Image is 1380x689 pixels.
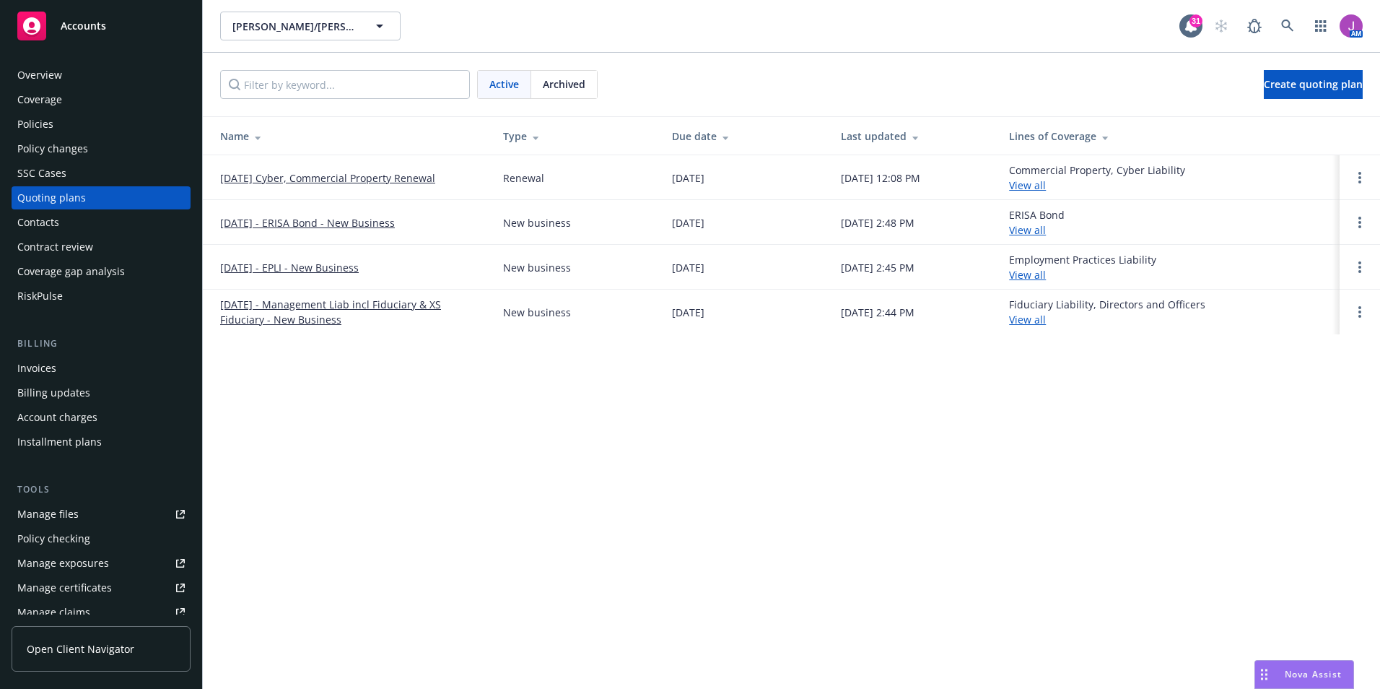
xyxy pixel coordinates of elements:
[17,285,63,308] div: RiskPulse
[17,162,66,185] div: SSC Cases
[220,297,480,327] a: [DATE] - Management Liab incl Fiduciary & XS Fiduciary - New Business
[672,129,818,144] div: Due date
[12,162,191,185] a: SSC Cases
[12,113,191,136] a: Policies
[1009,252,1156,282] div: Employment Practices Liability
[12,357,191,380] a: Invoices
[12,260,191,283] a: Coverage gap analysis
[17,88,62,111] div: Coverage
[1351,214,1368,231] a: Open options
[672,305,704,320] div: [DATE]
[17,430,102,454] div: Installment plans
[17,64,62,87] div: Overview
[1009,313,1046,326] a: View all
[1009,162,1185,193] div: Commercial Property, Cyber Liability
[12,137,191,160] a: Policy changes
[1264,77,1363,91] span: Create quoting plan
[12,186,191,209] a: Quoting plans
[503,129,649,144] div: Type
[1189,14,1202,27] div: 31
[17,211,59,234] div: Contacts
[1340,14,1363,38] img: photo
[12,430,191,454] a: Installment plans
[672,260,704,275] div: [DATE]
[220,215,395,230] a: [DATE] - ERISA Bond - New Business
[17,137,88,160] div: Policy changes
[12,6,191,46] a: Accounts
[1273,12,1302,40] a: Search
[1207,12,1236,40] a: Start snowing
[17,260,125,283] div: Coverage gap analysis
[17,357,56,380] div: Invoices
[1009,223,1046,237] a: View all
[1306,12,1335,40] a: Switch app
[220,170,435,186] a: [DATE] Cyber, Commercial Property Renewal
[12,601,191,624] a: Manage claims
[503,215,571,230] div: New business
[12,527,191,550] a: Policy checking
[672,170,704,186] div: [DATE]
[220,12,401,40] button: [PERSON_NAME]/[PERSON_NAME] Construction, Inc.
[12,576,191,599] a: Manage certificates
[220,260,359,275] a: [DATE] - EPLI - New Business
[12,235,191,259] a: Contract review
[17,503,79,526] div: Manage files
[841,215,914,230] div: [DATE] 2:48 PM
[841,305,914,320] div: [DATE] 2:44 PM
[1285,668,1342,680] span: Nova Assist
[841,129,987,144] div: Last updated
[27,641,134,656] span: Open Client Navigator
[672,215,704,230] div: [DATE]
[503,260,571,275] div: New business
[61,20,106,32] span: Accounts
[12,211,191,234] a: Contacts
[17,406,97,429] div: Account charges
[841,260,914,275] div: [DATE] 2:45 PM
[1351,259,1368,276] a: Open options
[17,186,86,209] div: Quoting plans
[12,381,191,404] a: Billing updates
[17,552,109,575] div: Manage exposures
[1009,178,1046,192] a: View all
[12,552,191,575] a: Manage exposures
[17,527,90,550] div: Policy checking
[1240,12,1269,40] a: Report a Bug
[232,19,357,34] span: [PERSON_NAME]/[PERSON_NAME] Construction, Inc.
[1009,207,1065,238] div: ERISA Bond
[17,113,53,136] div: Policies
[12,406,191,429] a: Account charges
[489,77,519,92] span: Active
[543,77,585,92] span: Archived
[17,235,93,259] div: Contract review
[841,170,920,186] div: [DATE] 12:08 PM
[1009,268,1046,282] a: View all
[1254,660,1354,689] button: Nova Assist
[1264,70,1363,99] a: Create quoting plan
[12,503,191,526] a: Manage files
[17,381,90,404] div: Billing updates
[220,70,470,99] input: Filter by keyword...
[12,285,191,308] a: RiskPulse
[12,337,191,351] div: Billing
[503,305,571,320] div: New business
[17,601,90,624] div: Manage claims
[1351,169,1368,186] a: Open options
[12,88,191,111] a: Coverage
[220,129,480,144] div: Name
[1009,129,1328,144] div: Lines of Coverage
[17,576,112,599] div: Manage certificates
[1351,303,1368,321] a: Open options
[1255,661,1273,688] div: Drag to move
[503,170,544,186] div: Renewal
[12,64,191,87] a: Overview
[12,482,191,497] div: Tools
[1009,297,1205,327] div: Fiduciary Liability, Directors and Officers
